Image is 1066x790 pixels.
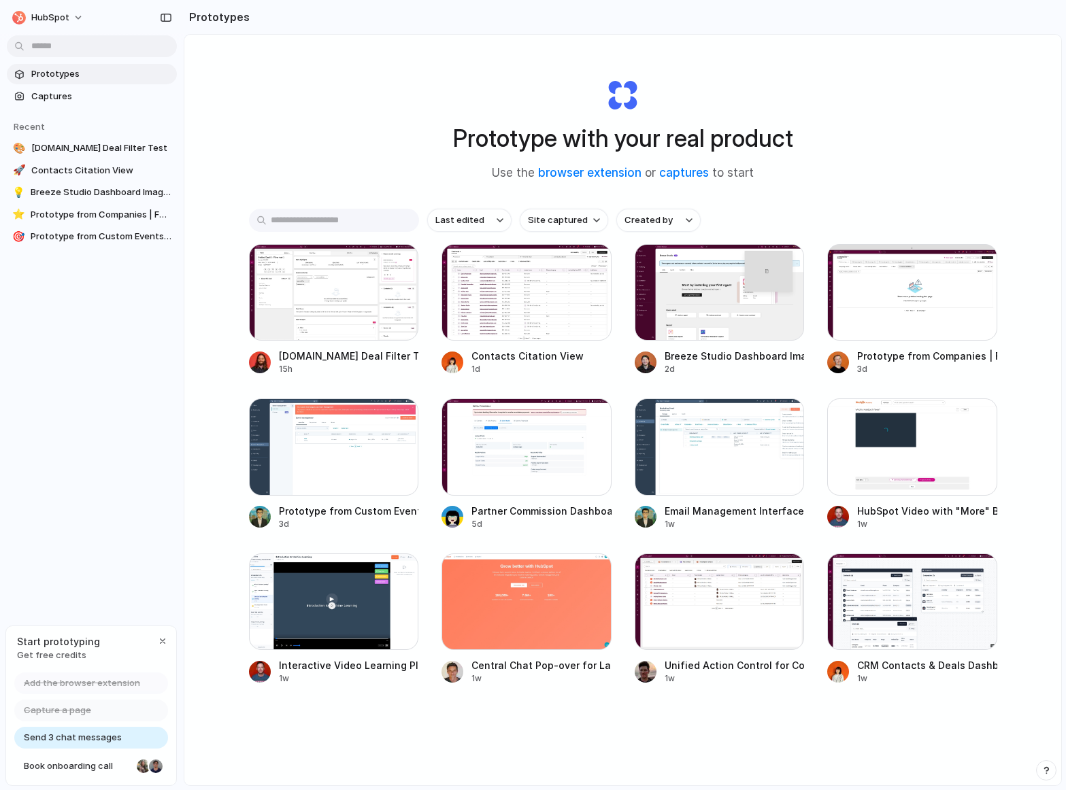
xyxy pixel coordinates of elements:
[12,141,26,155] div: 🎨
[148,758,164,774] div: Christian Iacullo
[279,349,419,363] div: [DOMAIN_NAME] Deal Filter Test
[24,704,91,717] span: Capture a page
[857,349,997,363] div: Prototype from Companies | FPL Sourcing
[31,230,171,243] span: Prototype from Custom Events Management
[7,226,177,247] a: 🎯Prototype from Custom Events Management
[471,658,612,672] div: Central Chat Pop-over for Landing Pages
[279,658,419,672] div: Interactive Video Learning Platform
[31,67,171,81] span: Prototypes
[827,244,997,375] a: Prototype from Companies | FPL SourcingPrototype from Companies | FPL Sourcing3d
[31,208,171,222] span: Prototype from Companies | FPL Sourcing
[12,230,25,243] div: 🎯
[279,518,419,530] div: 3d
[24,759,131,773] span: Book onboarding call
[665,504,805,518] div: Email Management Interface Update
[665,349,805,363] div: Breeze Studio Dashboard Image Fix
[279,504,419,518] div: Prototype from Custom Events Management
[442,244,612,375] a: Contacts Citation ViewContacts Citation View1d
[7,7,90,29] button: HubSpot
[427,209,512,232] button: Last edited
[528,213,588,227] span: Site captured
[857,363,997,375] div: 3d
[665,672,805,685] div: 1w
[7,138,177,158] a: 🎨[DOMAIN_NAME] Deal Filter Test
[279,363,419,375] div: 15h
[184,9,250,25] h2: Prototypes
[442,398,612,530] a: Partner Commission DashboardPartner Commission Dashboard5d
[857,658,997,672] div: CRM Contacts & Deals Dashboard
[31,11,69,24] span: HubSpot
[31,186,171,199] span: Breeze Studio Dashboard Image Fix
[435,213,484,227] span: Last edited
[520,209,608,232] button: Site captured
[492,165,754,182] span: Use the or to start
[471,349,584,363] div: Contacts Citation View
[24,731,122,744] span: Send 3 chat messages
[442,553,612,685] a: Central Chat Pop-over for Landing PagesCentral Chat Pop-over for Landing Pages1w
[12,208,25,222] div: ⭐
[624,213,673,227] span: Created by
[17,634,100,649] span: Start prototyping
[471,518,612,530] div: 5d
[471,504,612,518] div: Partner Commission Dashboard
[635,553,805,685] a: Unified Action Control for Contact ButtonsUnified Action Control for Contact Buttons1w
[135,758,152,774] div: Nicole Kubica
[635,244,805,375] a: Breeze Studio Dashboard Image FixBreeze Studio Dashboard Image Fix2d
[31,164,171,177] span: Contacts Citation View
[7,86,177,107] a: Captures
[857,672,997,685] div: 1w
[249,398,419,530] a: Prototype from Custom Events ManagementPrototype from Custom Events Management3d
[665,658,805,672] div: Unified Action Control for Contact Buttons
[249,244,419,375] a: Cat.com Deal Filter Test[DOMAIN_NAME] Deal Filter Test15h
[857,504,997,518] div: HubSpot Video with "More" Button
[31,90,171,103] span: Captures
[471,672,612,685] div: 1w
[635,398,805,530] a: Email Management Interface UpdateEmail Management Interface Update1w
[827,398,997,530] a: HubSpot Video with "More" ButtonHubSpot Video with "More" Button1w
[14,121,45,132] span: Recent
[538,166,642,179] a: browser extension
[659,166,709,179] a: captures
[7,182,177,203] a: 💡Breeze Studio Dashboard Image Fix
[7,64,177,84] a: Prototypes
[616,209,701,232] button: Created by
[12,186,25,199] div: 💡
[471,363,584,375] div: 1d
[14,755,168,777] a: Book onboarding call
[665,363,805,375] div: 2d
[827,553,997,685] a: CRM Contacts & Deals DashboardCRM Contacts & Deals Dashboard1w
[7,160,177,181] a: 🚀Contacts Citation View
[857,518,997,530] div: 1w
[249,553,419,685] a: Interactive Video Learning PlatformInteractive Video Learning Platform1w
[31,141,171,155] span: [DOMAIN_NAME] Deal Filter Test
[24,676,140,690] span: Add the browser extension
[665,518,805,530] div: 1w
[279,672,419,685] div: 1w
[12,164,26,177] div: 🚀
[7,205,177,225] a: ⭐Prototype from Companies | FPL Sourcing
[453,120,793,156] h1: Prototype with your real product
[17,649,100,662] span: Get free credits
